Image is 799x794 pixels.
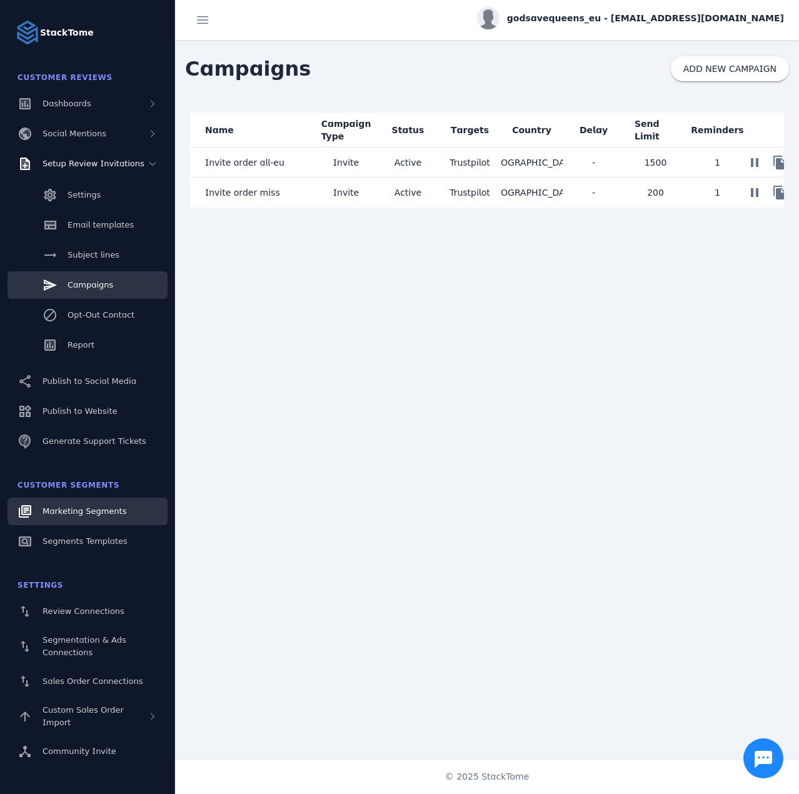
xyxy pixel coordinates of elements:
span: Dashboards [43,99,91,108]
span: Invite [333,155,359,170]
a: Community Invite [8,738,168,765]
a: Segments Templates [8,528,168,555]
mat-cell: - [563,178,625,208]
a: Publish to Social Media [8,368,168,395]
span: Sales Order Connections [43,676,143,686]
a: Sales Order Connections [8,668,168,695]
span: Report [68,340,94,349]
span: Trustpilot [450,188,490,198]
span: Invite order all-eu [205,155,284,170]
mat-cell: [GEOGRAPHIC_DATA] [501,148,563,178]
span: Trustpilot [450,158,490,168]
span: Subject lines [68,250,119,259]
a: Campaigns [8,271,168,299]
mat-header-cell: Send Limit [625,113,686,148]
span: Segments Templates [43,536,128,546]
a: Publish to Website [8,398,168,425]
span: Custom Sales Order Import [43,705,124,727]
span: godsavequeens_eu - [EMAIL_ADDRESS][DOMAIN_NAME] [507,12,784,25]
mat-header-cell: Reminders [686,113,748,148]
span: Segmentation & Ads Connections [43,635,126,657]
mat-cell: [GEOGRAPHIC_DATA] [501,178,563,208]
a: Report [8,331,168,359]
span: Review Connections [43,606,124,616]
mat-cell: 1 [686,148,748,178]
span: Marketing Segments [43,506,126,516]
mat-cell: 200 [625,178,686,208]
strong: StackTome [40,26,94,39]
mat-header-cell: Targets [439,113,501,148]
span: Customer Reviews [18,73,113,82]
mat-cell: Active [377,178,439,208]
span: Opt-Out Contact [68,310,134,319]
a: Opt-Out Contact [8,301,168,329]
span: © 2025 StackTome [445,770,530,783]
img: Logo image [15,20,40,45]
mat-cell: - [563,148,625,178]
mat-header-cell: Country [501,113,563,148]
span: Setup Review Invitations [43,159,144,168]
mat-header-cell: Delay [563,113,625,148]
mat-cell: 1500 [625,148,686,178]
a: Settings [8,181,168,209]
span: ADD NEW CAMPAIGN [683,64,776,73]
mat-header-cell: Name [190,113,315,148]
span: Invite [333,185,359,200]
span: Community Invite [43,746,116,756]
button: godsavequeens_eu - [EMAIL_ADDRESS][DOMAIN_NAME] [477,7,784,29]
span: Email templates [68,220,134,229]
span: Customer Segments [18,481,119,490]
span: Generate Support Tickets [43,436,146,446]
span: Publish to Website [43,406,117,416]
a: Marketing Segments [8,498,168,525]
span: Publish to Social Media [43,376,136,386]
mat-header-cell: Campaign Type [315,113,377,148]
span: Social Mentions [43,129,106,138]
span: Campaigns [175,44,321,94]
span: Settings [18,581,63,590]
span: Invite order miss [205,185,280,200]
img: profile.jpg [477,7,500,29]
mat-cell: 1 [686,178,748,208]
a: Subject lines [8,241,168,269]
a: Email templates [8,211,168,239]
span: Settings [68,190,101,199]
a: Review Connections [8,598,168,625]
a: Generate Support Tickets [8,428,168,455]
button: ADD NEW CAMPAIGN [671,56,789,81]
mat-header-cell: Status [377,113,439,148]
span: Campaigns [68,280,113,289]
mat-cell: Active [377,148,439,178]
a: Segmentation & Ads Connections [8,628,168,665]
